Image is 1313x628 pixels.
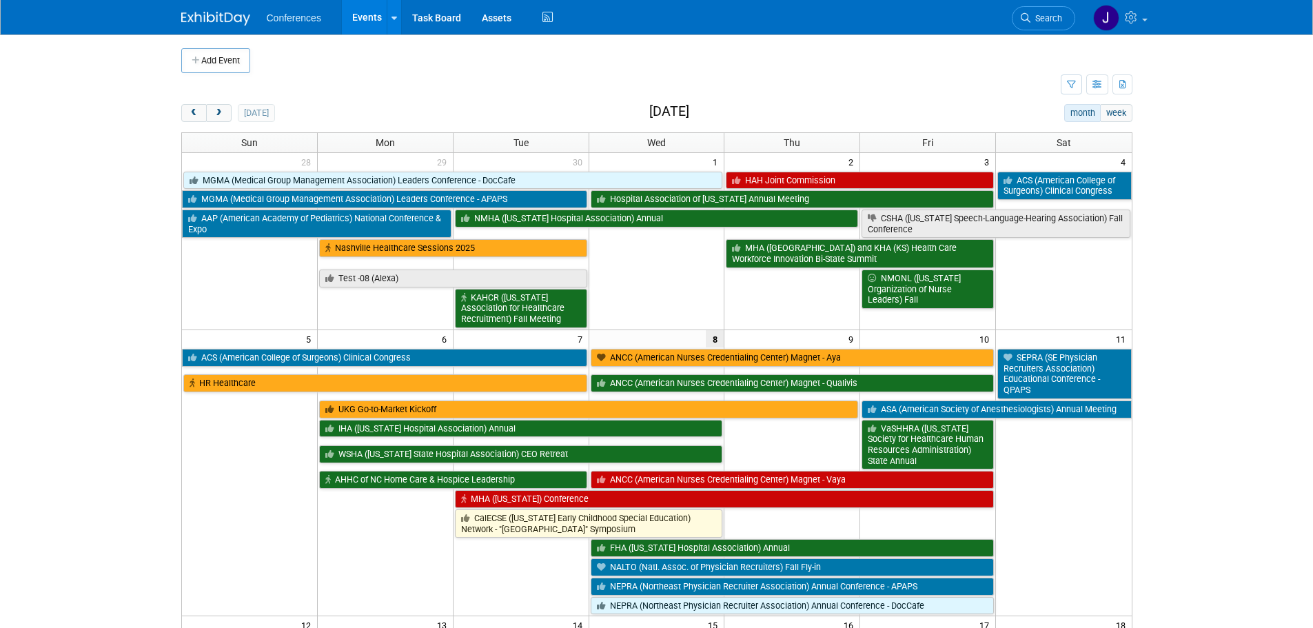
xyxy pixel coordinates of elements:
img: Jenny Clavero [1093,5,1119,31]
a: VaSHHRA ([US_STATE] Society for Healthcare Human Resources Administration) State Annual [862,420,994,470]
span: 7 [576,330,589,347]
a: AHHC of NC Home Care & Hospice Leadership [319,471,587,489]
a: SEPRA (SE Physician Recruiters Association) Educational Conference - QPAPS [997,349,1131,399]
a: ANCC (American Nurses Credentialing Center) Magnet - Aya [591,349,995,367]
button: next [206,104,232,122]
a: ACS (American College of Surgeons) Clinical Congress [182,349,587,367]
a: NMONL ([US_STATE] Organization of Nurse Leaders) Fall [862,270,994,309]
button: prev [181,104,207,122]
span: 29 [436,153,453,170]
a: ACS (American College of Surgeons) Clinical Congress [997,172,1131,200]
a: CSHA ([US_STATE] Speech-Language-Hearing Association) Fall Conference [862,210,1130,238]
a: NALTO (Natl. Assoc. of Physician Recruiters) Fall Fly-in [591,558,995,576]
span: 1 [711,153,724,170]
a: CalECSE ([US_STATE] Early Childhood Special Education) Network - "[GEOGRAPHIC_DATA]" Symposium [455,509,723,538]
span: 9 [847,330,859,347]
span: Conferences [267,12,321,23]
a: MHA ([US_STATE]) Conference [455,490,994,508]
a: WSHA ([US_STATE] State Hospital Association) CEO Retreat [319,445,723,463]
a: FHA ([US_STATE] Hospital Association) Annual [591,539,995,557]
button: week [1100,104,1132,122]
a: MGMA (Medical Group Management Association) Leaders Conference - APAPS [182,190,587,208]
a: Nashville Healthcare Sessions 2025 [319,239,587,257]
a: Hospital Association of [US_STATE] Annual Meeting [591,190,995,208]
span: 6 [440,330,453,347]
span: Wed [647,137,666,148]
a: NMHA ([US_STATE] Hospital Association) Annual [455,210,859,227]
a: NEPRA (Northeast Physician Recruiter Association) Annual Conference - APAPS [591,578,995,596]
span: Fri [922,137,933,148]
span: Tue [513,137,529,148]
span: Thu [784,137,800,148]
button: Add Event [181,48,250,73]
span: Search [1030,13,1062,23]
span: 10 [978,330,995,347]
img: ExhibitDay [181,12,250,26]
a: Search [1012,6,1075,30]
span: Sun [241,137,258,148]
span: 2 [847,153,859,170]
span: 4 [1119,153,1132,170]
a: MHA ([GEOGRAPHIC_DATA]) and KHA (KS) Health Care Workforce Innovation Bi-State Summit [726,239,994,267]
span: 30 [571,153,589,170]
span: 11 [1114,330,1132,347]
a: HAH Joint Commission [726,172,994,190]
a: Test -08 (Alexa) [319,270,587,287]
a: ASA (American Society of Anesthesiologists) Annual Meeting [862,401,1131,418]
a: NEPRA (Northeast Physician Recruiter Association) Annual Conference - DocCafe [591,597,995,615]
h2: [DATE] [649,104,689,119]
a: ANCC (American Nurses Credentialing Center) Magnet - Vaya [591,471,995,489]
span: 28 [300,153,317,170]
a: AAP (American Academy of Pediatrics) National Conference & Expo [182,210,451,238]
button: [DATE] [238,104,274,122]
span: 3 [983,153,995,170]
a: HR Healthcare [183,374,587,392]
span: Sat [1057,137,1071,148]
button: month [1064,104,1101,122]
span: 5 [305,330,317,347]
a: MGMA (Medical Group Management Association) Leaders Conference - DocCafe [183,172,723,190]
span: 8 [706,330,724,347]
span: Mon [376,137,395,148]
a: IHA ([US_STATE] Hospital Association) Annual [319,420,723,438]
a: KAHCR ([US_STATE] Association for Healthcare Recruitment) Fall Meeting [455,289,587,328]
a: ANCC (American Nurses Credentialing Center) Magnet - Qualivis [591,374,995,392]
a: UKG Go-to-Market Kickoff [319,401,858,418]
